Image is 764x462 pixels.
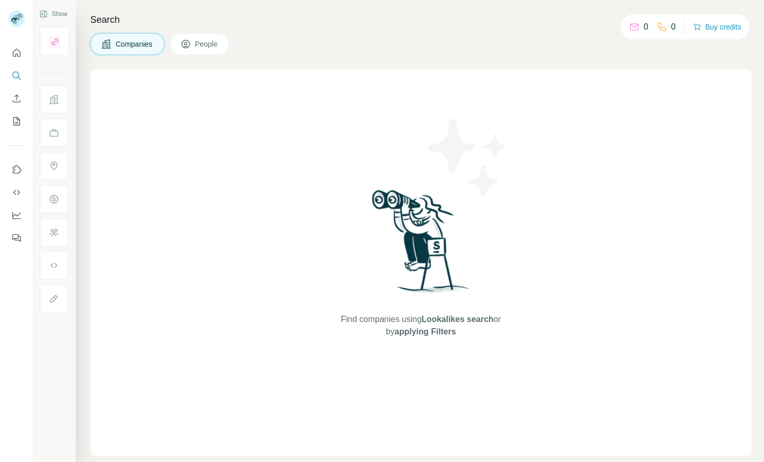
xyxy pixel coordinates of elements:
[338,313,504,338] span: Find companies using or by
[8,44,25,62] button: Quick start
[693,20,741,34] button: Buy credits
[116,39,154,49] span: Companies
[8,66,25,85] button: Search
[671,21,676,33] p: 0
[8,183,25,202] button: Use Surfe API
[421,111,515,204] img: Surfe Illustration - Stars
[8,112,25,131] button: My lists
[8,160,25,179] button: Use Surfe on LinkedIn
[32,6,75,22] button: Show
[195,39,219,49] span: People
[422,315,494,324] span: Lookalikes search
[8,206,25,225] button: Dashboard
[8,89,25,108] button: Enrich CSV
[90,12,752,27] h4: Search
[644,21,648,33] p: 0
[8,229,25,247] button: Feedback
[367,187,475,303] img: Surfe Illustration - Woman searching with binoculars
[395,327,456,336] span: applying Filters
